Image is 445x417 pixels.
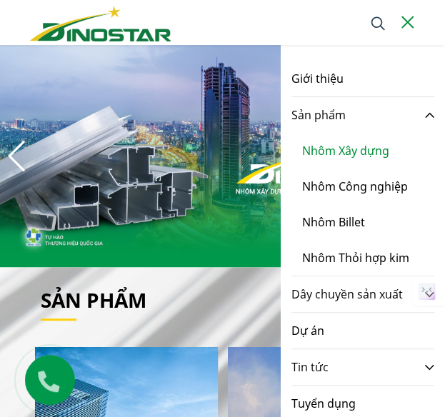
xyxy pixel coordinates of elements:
[30,4,171,41] a: Nhôm Dinostar
[291,276,403,312] a: Dây chuyền sản xuất
[291,97,346,133] a: Sản phẩm
[399,349,434,386] a: Tin tức
[291,61,344,96] a: Giới thiệu
[291,313,324,348] a: Dự án
[302,204,365,240] a: Nhôm Billet
[30,6,171,41] img: Nhôm Dinostar
[371,16,385,31] img: search
[399,97,434,134] a: Sản phẩm
[291,349,329,385] a: Tin tức
[302,133,389,169] a: Nhôm Xây dựng
[302,169,408,204] a: Nhôm Công nghiệp
[302,240,409,276] a: Nhôm Thỏi hợp kim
